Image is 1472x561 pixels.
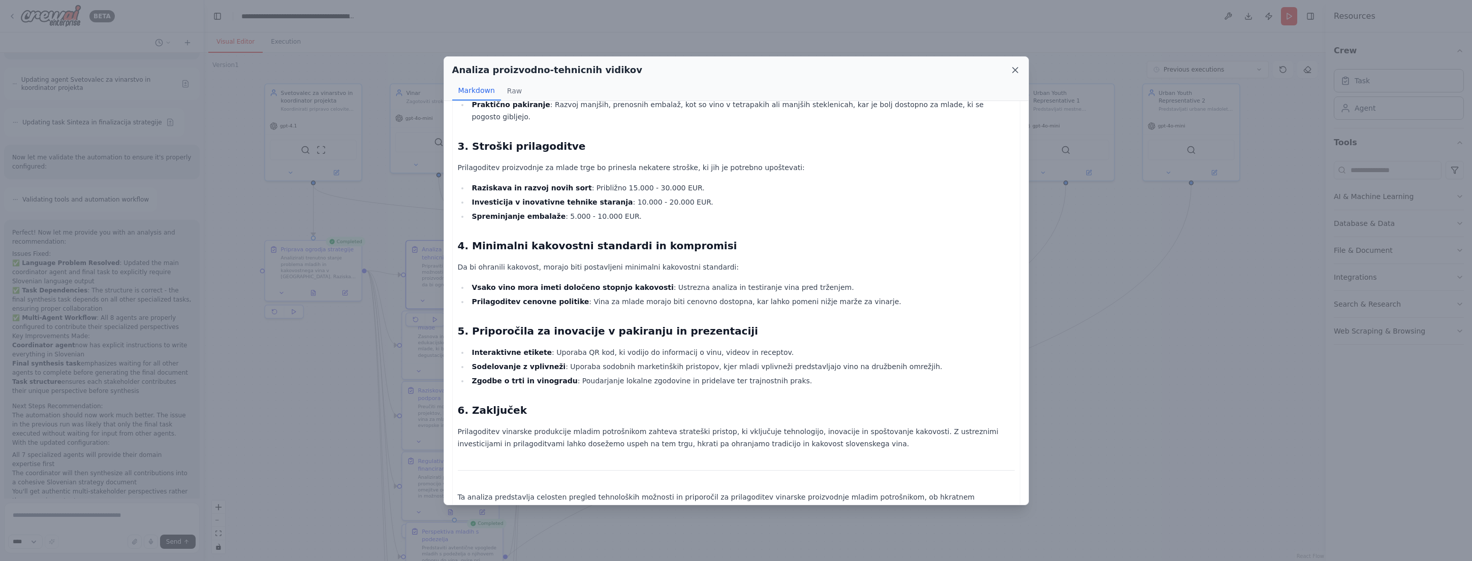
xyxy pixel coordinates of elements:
[469,182,1015,194] li: : Približno 15.000 - 30.000 EUR.
[472,298,589,306] strong: Prilagoditev cenovne politike
[472,362,566,371] strong: Sodelovanje z vplivneži
[501,81,528,101] button: Raw
[469,360,1015,373] li: : Uporaba sodobnih marketinških pristopov, kjer mladi vplivneži predstavljajo vino na družbenih o...
[472,377,577,385] strong: Zgodbe o trti in vinogradu
[458,324,1015,338] h2: 5. Priporočila za inovacije v pakiranju in prezentaciji
[472,101,550,109] strong: Praktično pakiranje
[472,348,552,356] strong: Interaktivne etikete
[452,81,501,101] button: Markdown
[469,196,1015,208] li: : 10.000 - 20.000 EUR.
[472,212,566,220] strong: Spreminjanje embalaže
[472,283,673,291] strong: Vsako vino mora imeti določeno stopnjo kakovosti
[452,63,642,77] h2: Analiza proizvodno-tehnicnih vidikov
[458,161,1015,174] p: Prilagoditev proizvodnje za mlade trge bo prinesla nekatere stroške, ki jih je potrebno upoštevati:
[458,261,1015,273] p: Da bi ohranili kakovost, morajo biti postavljeni minimalni kakovostni standardi:
[458,425,1015,450] p: Prilagoditev vinarske produkcije mladim potrošnikom zahteva strateški pristop, ki vključuje tehno...
[469,281,1015,293] li: : Ustrezna analiza in testiranje vina pred trženjem.
[469,375,1015,387] li: : Poudarjanje lokalne zgodovine in pridelave ter trajnostnih praks.
[458,491,1015,515] p: Ta analiza predstavlja celosten pregled tehnoloških možnosti in priporočil za prilagoditev vinars...
[472,184,591,192] strong: Raziskava in razvoj novih sort
[458,139,1015,153] h2: 3. Stroški prilagoditve
[472,198,633,206] strong: Investicija v inovativne tehnike staranja
[469,210,1015,222] li: : 5.000 - 10.000 EUR.
[469,295,1015,308] li: : Vina za mlade morajo biti cenovno dostopna, kar lahko pomeni nižje marže za vinarje.
[469,98,1015,123] li: : Razvoj manjših, prenosnih embalaž, kot so vino v tetrapakih ali manjših steklenicah, kar je bol...
[458,239,1015,253] h2: 4. Minimalni kakovostni standardi in kompromisi
[469,346,1015,358] li: : Uporaba QR kod, ki vodijo do informacij o vinu, videov in receptov.
[458,403,1015,417] h2: 6. Zaključek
